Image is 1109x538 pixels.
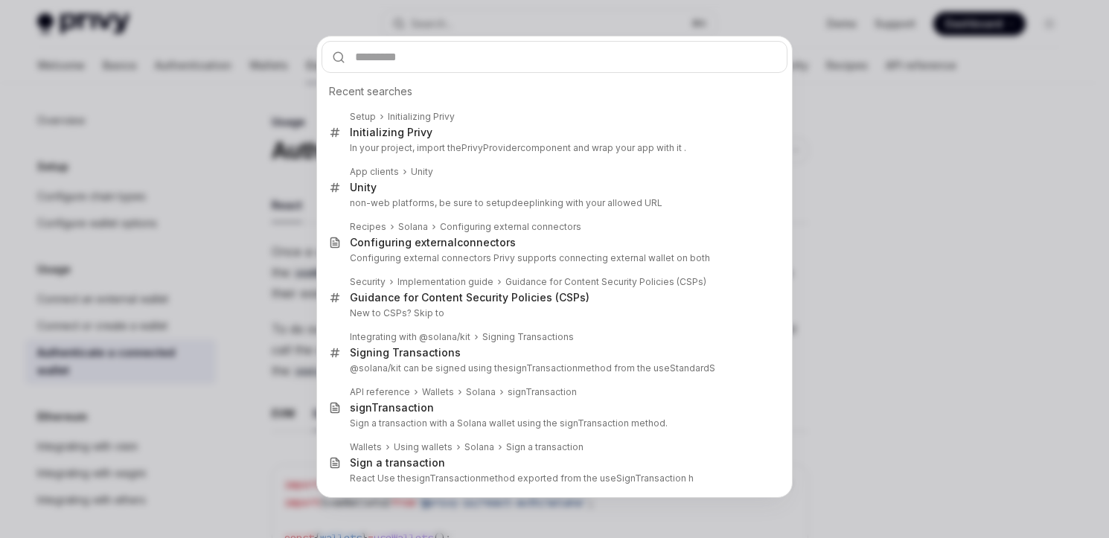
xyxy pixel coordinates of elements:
[397,276,493,288] div: Implementation guide
[457,236,510,249] b: connector
[350,441,382,453] div: Wallets
[350,496,592,508] div: Deeplinking Solana wallets in React Native applications
[350,126,432,139] div: Initializing Privy
[466,386,496,398] div: Solana
[350,252,756,264] p: Configuring external connectors Privy supports connecting external wallet on both
[440,221,581,233] div: Configuring external connectors
[350,362,756,374] p: @solana/kit can be signed using the method from the useStandardS
[350,307,756,319] p: New to CSPs? Skip to
[350,197,756,209] p: non-web platforms, be sure to setup ing with your allowed URL
[350,473,756,484] p: React Use the method exported from the useSignTransaction h
[350,417,756,429] p: action with a Solana wallet using the signTransaction method.
[350,386,410,398] div: API reference
[482,331,574,343] div: Signing Transactions
[422,386,454,398] div: Wallets
[506,441,584,453] div: Sign a transaction
[350,276,386,288] div: Security
[350,111,376,123] div: Setup
[350,417,400,429] b: Sign a trans
[388,111,455,123] div: Initializing Privy
[604,496,647,507] b: Backpack
[505,276,706,288] div: Guidance for Content Security Policies (CSPs)
[411,166,433,178] div: Unity
[461,142,520,153] b: PrivyProvider
[559,291,580,304] b: CSP
[511,197,550,208] b: deeplink
[350,401,434,414] div: signTransaction
[412,473,481,484] b: signTransaction
[350,221,386,233] div: Recipes
[350,346,461,359] div: Signing Transactions
[329,84,412,99] span: Recent searches
[350,142,756,154] p: In your project, import the component and wrap your app with it .
[350,331,470,343] div: Integrating with @solana/kit
[398,221,428,233] div: Solana
[508,386,577,398] div: signTransaction
[350,456,445,470] div: Sign a transaction
[350,181,377,194] div: Unity
[350,291,589,304] div: Guidance for Content Security Policies ( s)
[464,441,494,453] div: Solana
[350,166,399,178] div: App clients
[394,441,453,453] div: Using wallets
[350,236,516,249] div: Configuring external s
[508,362,578,374] b: signTransaction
